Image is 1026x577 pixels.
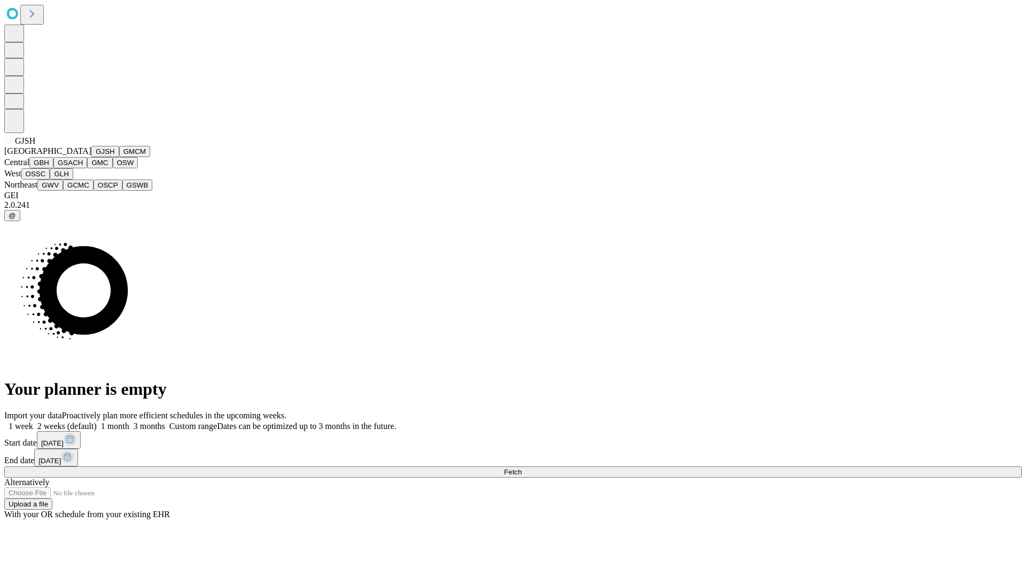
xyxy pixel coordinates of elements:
[87,157,112,168] button: GMC
[4,379,1022,399] h1: Your planner is empty
[29,157,53,168] button: GBH
[217,422,396,431] span: Dates can be optimized up to 3 months in the future.
[4,169,21,178] span: West
[4,431,1022,449] div: Start date
[41,439,64,447] span: [DATE]
[38,457,61,465] span: [DATE]
[15,136,35,145] span: GJSH
[4,411,62,420] span: Import your data
[9,212,16,220] span: @
[4,180,37,189] span: Northeast
[4,191,1022,200] div: GEI
[4,466,1022,478] button: Fetch
[4,510,170,519] span: With your OR schedule from your existing EHR
[91,146,119,157] button: GJSH
[37,180,63,191] button: GWV
[94,180,122,191] button: OSCP
[4,478,49,487] span: Alternatively
[169,422,217,431] span: Custom range
[50,168,73,180] button: GLH
[122,180,153,191] button: GSWB
[4,200,1022,210] div: 2.0.241
[4,498,52,510] button: Upload a file
[34,449,78,466] button: [DATE]
[53,157,87,168] button: GSACH
[504,468,522,476] span: Fetch
[4,449,1022,466] div: End date
[134,422,165,431] span: 3 months
[62,411,286,420] span: Proactively plan more efficient schedules in the upcoming weeks.
[63,180,94,191] button: GCMC
[37,422,97,431] span: 2 weeks (default)
[9,422,33,431] span: 1 week
[113,157,138,168] button: OSW
[101,422,129,431] span: 1 month
[37,431,81,449] button: [DATE]
[4,158,29,167] span: Central
[4,146,91,155] span: [GEOGRAPHIC_DATA]
[119,146,150,157] button: GMCM
[21,168,50,180] button: OSSC
[4,210,20,221] button: @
